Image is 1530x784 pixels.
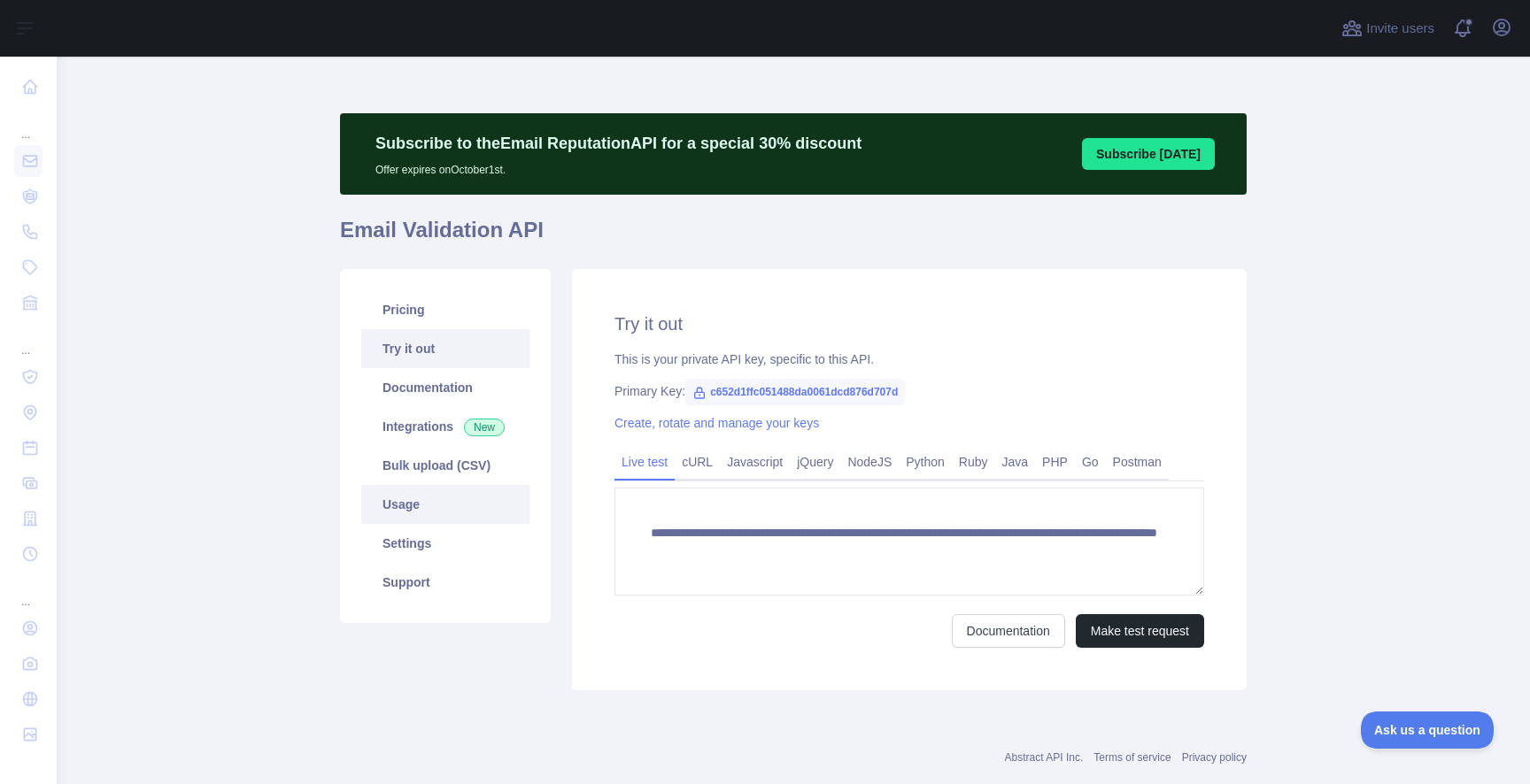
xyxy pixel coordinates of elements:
a: Pricing [361,290,529,329]
a: Support [361,563,529,602]
a: Live test [614,448,675,476]
button: Invite users [1338,14,1438,42]
a: Abstract API Inc. [1005,751,1084,764]
a: NodeJS [840,448,899,476]
iframe: Toggle Customer Support [1361,711,1495,749]
span: New [464,419,505,436]
span: c652d1ffc051488da0061dcd876d707d [685,379,905,405]
button: Make test request [1076,614,1204,648]
a: Documentation [361,368,529,407]
a: jQuery [790,448,840,476]
a: cURL [675,448,720,476]
div: ... [14,573,42,609]
a: Usage [361,485,529,524]
div: ... [14,106,42,142]
span: Invite users [1366,19,1434,39]
h2: Try it out [614,311,1204,336]
a: Java [995,448,1036,476]
div: ... [14,322,42,357]
a: Integrations New [361,407,529,446]
a: Javascript [720,448,790,476]
a: Bulk upload (CSV) [361,446,529,485]
button: Subscribe [DATE] [1082,138,1215,170]
a: Ruby [952,448,995,476]
a: Documentation [952,614,1065,648]
div: This is your private API key, specific to this API. [614,350,1204,368]
a: Privacy policy [1182,751,1247,764]
div: Primary Key: [614,382,1204,400]
p: Subscribe to the Email Reputation API for a special 30 % discount [375,131,862,156]
h1: Email Validation API [340,216,1247,258]
a: Postman [1106,448,1169,476]
a: Terms of service [1093,751,1171,764]
a: PHP [1035,448,1075,476]
a: Settings [361,524,529,563]
p: Offer expires on October 1st. [375,156,862,177]
a: Try it out [361,329,529,368]
a: Python [899,448,952,476]
a: Go [1075,448,1106,476]
a: Create, rotate and manage your keys [614,416,819,430]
